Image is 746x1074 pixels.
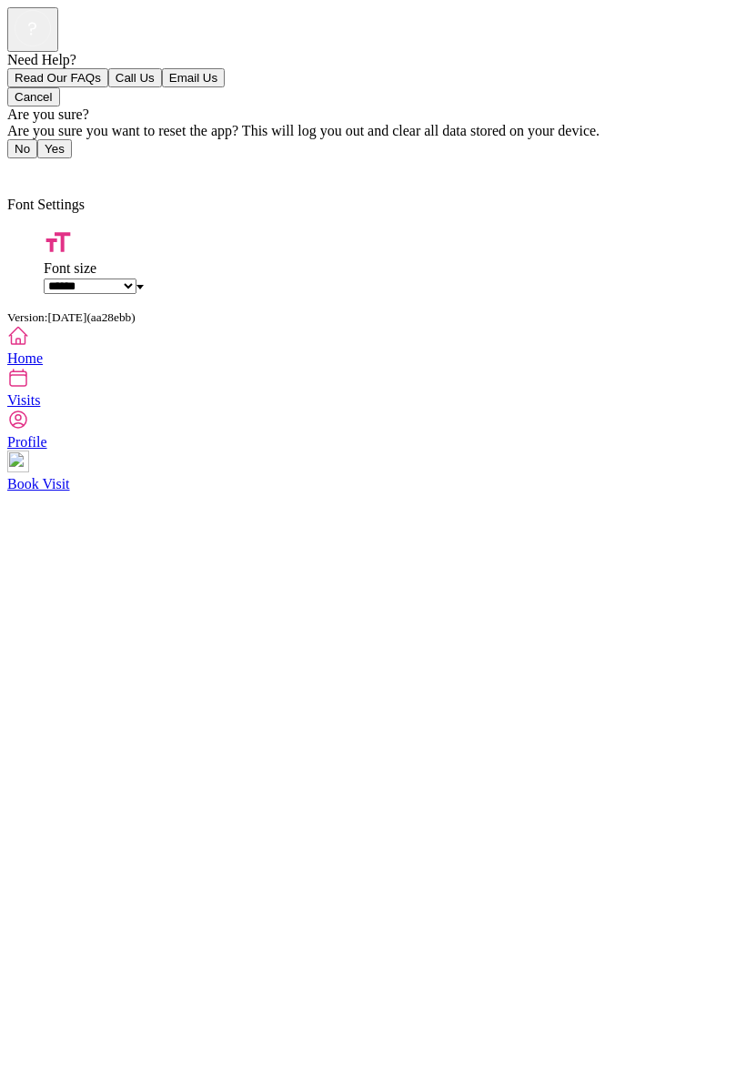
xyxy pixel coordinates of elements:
a: Visits [7,367,739,408]
span: Profile [7,434,47,450]
span: Book Visit [7,476,70,491]
a: Book Visit [7,451,739,491]
a: Back [7,164,48,179]
button: Yes [37,139,72,158]
span: Home [7,350,43,366]
div: Are you sure you want to reset the app? This will log you out and clear all data stored on your d... [7,123,739,139]
span: Visits [7,392,40,408]
span: Back [18,164,48,179]
button: Email Us [162,68,225,87]
span: Font Settings [7,197,85,212]
a: Profile [7,409,739,450]
span: [DATE] ( aa28ebb ) [47,310,135,324]
button: No [7,139,37,158]
a: Home [7,325,739,366]
div: Need Help? [7,52,739,68]
button: Cancel [7,87,60,106]
button: Read Our FAQs [7,68,108,87]
button: Call Us [108,68,162,87]
div: Font size [44,260,739,277]
small: Version: [7,310,136,324]
div: Are you sure? [7,106,739,123]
